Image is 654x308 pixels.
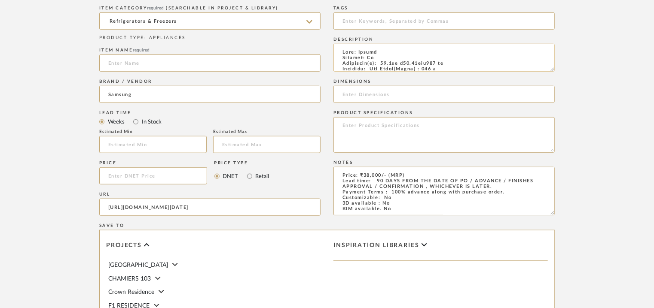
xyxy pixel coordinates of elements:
[99,136,207,153] input: Estimated Min
[214,160,269,166] div: Price Type
[333,242,419,249] span: Inspiration libraries
[333,37,555,42] div: Description
[99,12,321,30] input: Type a category to search and select
[213,129,321,134] div: Estimated Max
[333,6,555,11] div: Tags
[222,172,238,181] label: DNET
[99,167,207,184] input: Enter DNET Price
[99,54,321,72] input: Enter Name
[99,160,207,166] div: Price
[99,192,321,197] div: URL
[333,12,555,30] input: Enter Keywords, Separated by Commas
[333,79,555,84] div: Dimensions
[106,242,142,249] span: Projects
[333,160,555,165] div: Notes
[99,116,321,127] mat-radio-group: Select item type
[99,223,555,228] div: Save To
[333,86,555,103] input: Enter Dimensions
[108,262,168,268] span: [GEOGRAPHIC_DATA]
[99,79,321,84] div: Brand / Vendor
[141,117,162,127] label: In Stock
[107,117,125,127] label: Weeks
[99,199,321,216] input: Enter URL
[99,6,321,11] div: ITEM CATEGORY
[108,289,154,295] span: Crown Residence
[147,6,164,10] span: required
[99,110,321,115] div: Lead Time
[214,167,269,184] mat-radio-group: Select price type
[99,86,321,103] input: Unknown
[144,36,186,40] span: : APPLIANCES
[333,110,555,115] div: Product Specifications
[213,136,321,153] input: Estimated Max
[99,48,321,53] div: Item name
[99,35,321,41] div: PRODUCT TYPE
[133,48,150,52] span: required
[166,6,279,10] span: (Searchable in Project & Library)
[108,276,151,282] span: CHAMIERS 103
[99,129,207,134] div: Estimated Min
[255,172,269,181] label: Retail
